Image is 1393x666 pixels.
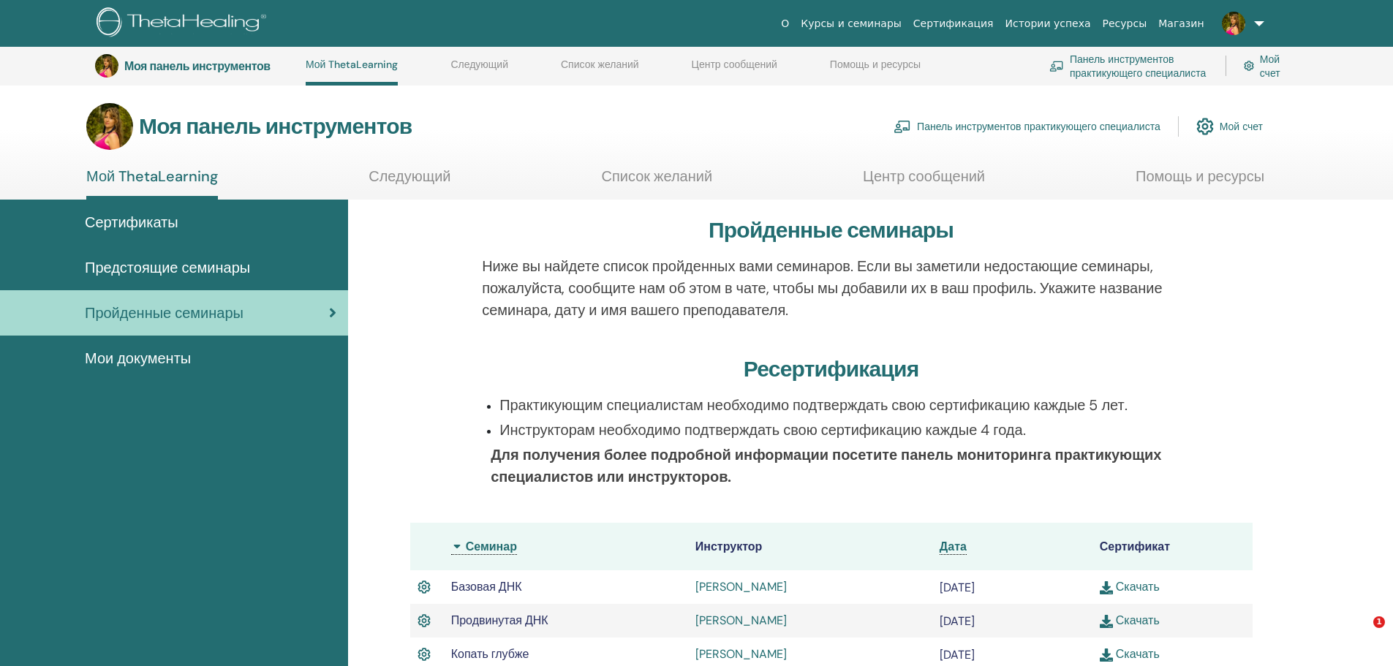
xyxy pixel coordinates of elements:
font: Мой счет [1260,53,1280,80]
iframe: Интерком-чат в режиме реального времени [1343,616,1378,651]
font: 1 [1376,617,1382,627]
a: Мой ThetaLearning [306,58,398,86]
a: Ресурсы [1097,10,1153,37]
img: default.jpg [95,54,118,77]
font: Помощь и ресурсы [1136,167,1264,186]
a: Список желаний [602,167,713,196]
font: Дата [940,539,967,554]
font: Скачать [1116,613,1160,628]
font: Практикующим специалистам необходимо подтверждать свою сертификацию каждые 5 лет. [499,396,1128,415]
img: chalkboard-teacher.svg [1049,61,1064,72]
a: Следующий [450,58,508,82]
font: Предстоящие семинары [85,258,250,277]
a: Панель инструментов практикующего специалиста [894,110,1160,143]
font: Список желаний [602,167,713,186]
a: Помощь и ресурсы [830,58,921,82]
img: default.jpg [1222,12,1245,35]
font: Пройденные семинары [709,216,954,244]
a: Мой счет [1244,50,1283,82]
a: Мой счет [1196,110,1263,143]
font: Мои документы [85,349,191,368]
a: О [775,10,795,37]
font: Инструкторам необходимо подтверждать свою сертификацию каждые 4 года. [499,420,1026,439]
img: download.svg [1100,615,1113,628]
a: Центр сообщений [863,167,985,196]
img: cog.svg [1244,58,1254,73]
img: logo.png [97,7,271,40]
font: Копать глубже [451,646,529,662]
a: Панель инструментов практикующего специалиста [1049,50,1208,82]
font: Пройденные семинары [85,303,244,322]
img: cog.svg [1196,114,1214,139]
font: Магазин [1158,18,1204,29]
img: download.svg [1100,581,1113,594]
font: [DATE] [940,613,975,629]
a: [PERSON_NAME] [695,646,787,662]
font: Панель инструментов практикующего специалиста [1070,53,1206,80]
img: Активный сертификат [418,611,431,630]
font: Следующий [369,167,450,186]
font: Мой счет [1220,121,1263,134]
a: Центр сообщений [692,58,777,82]
img: Активный сертификат [418,645,431,664]
font: Инструктор [695,539,763,554]
font: Для получения более подробной информации посетите панель мониторинга практикующих специалистов ил... [491,445,1161,486]
font: Помощь и ресурсы [830,58,921,71]
a: Истории успеха [1000,10,1097,37]
a: Скачать [1100,613,1160,628]
img: Активный сертификат [418,578,431,597]
font: Панель инструментов практикующего специалиста [917,121,1160,134]
a: Дата [940,539,967,555]
a: Скачать [1100,646,1160,662]
font: Центр сообщений [692,58,777,71]
font: Сертификат [1100,539,1170,554]
img: download.svg [1100,648,1113,662]
font: Сертификаты [85,213,178,232]
a: Мой ThetaLearning [86,167,218,200]
a: Помощь и ресурсы [1136,167,1264,196]
font: Мой ThetaLearning [86,167,218,186]
img: default.jpg [86,103,133,150]
img: chalkboard-teacher.svg [894,120,911,133]
font: Ресертификация [744,355,919,383]
a: Магазин [1152,10,1209,37]
font: Мой ThetaLearning [306,58,398,71]
font: Центр сообщений [863,167,985,186]
font: Ниже вы найдете список пройденных вами семинаров. Если вы заметили недостающие семинары, пожалуйс... [482,257,1162,319]
font: Ресурсы [1103,18,1147,29]
a: [PERSON_NAME] [695,579,787,594]
font: Скачать [1116,579,1160,594]
font: Курсы и семинары [801,18,902,29]
font: Список желаний [561,58,639,71]
font: Скачать [1116,646,1160,662]
font: О [781,18,789,29]
a: Курсы и семинары [795,10,907,37]
font: Истории успеха [1005,18,1091,29]
a: Скачать [1100,579,1160,594]
font: Моя панель инструментов [139,112,412,140]
a: Следующий [369,167,450,196]
a: Сертификация [907,10,1000,37]
font: Сертификация [913,18,994,29]
font: [DATE] [940,647,975,662]
font: Следующий [450,58,508,71]
a: Список желаний [561,58,639,82]
font: Базовая ДНК [451,579,522,594]
font: Моя панель инструментов [124,58,271,74]
a: [PERSON_NAME] [695,613,787,628]
font: [DATE] [940,580,975,595]
font: Продвинутая ДНК [451,613,548,628]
